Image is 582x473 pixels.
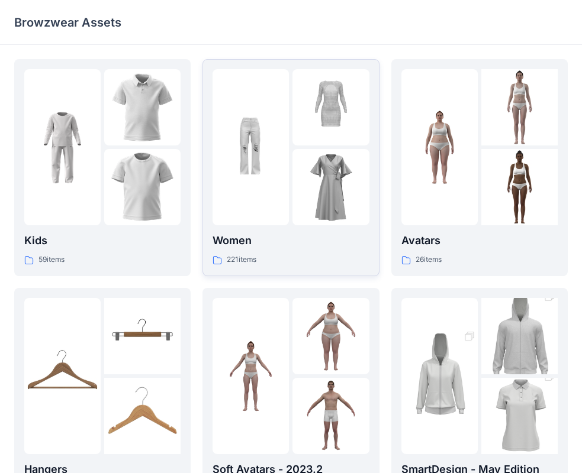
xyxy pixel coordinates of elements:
img: folder 2 [292,69,369,145]
img: folder 3 [292,149,369,225]
a: folder 1folder 2folder 3Avatars26items [391,59,568,276]
img: folder 1 [24,109,101,186]
img: folder 1 [213,338,289,414]
img: folder 2 [104,298,181,374]
img: folder 2 [104,69,181,145]
p: Kids [24,232,181,249]
p: 59 items [38,254,65,266]
img: folder 1 [401,109,478,186]
a: folder 1folder 2folder 3Women221items [202,59,379,276]
img: folder 2 [481,279,558,394]
img: folder 1 [401,319,478,433]
img: folder 1 [24,338,101,414]
img: folder 3 [292,378,369,454]
p: 26 items [416,254,442,266]
p: Avatars [401,232,558,249]
p: 221 items [227,254,256,266]
img: folder 3 [481,149,558,225]
img: folder 3 [104,149,181,225]
img: folder 2 [481,69,558,145]
img: folder 1 [213,109,289,186]
p: Browzwear Assets [14,14,121,31]
img: folder 2 [292,298,369,374]
a: folder 1folder 2folder 3Kids59items [14,59,191,276]
img: folder 3 [104,378,181,454]
p: Women [213,232,369,249]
